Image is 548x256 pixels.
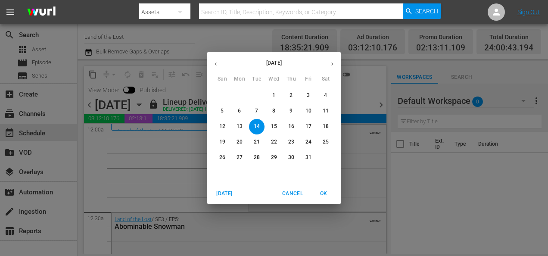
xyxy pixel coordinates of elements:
[254,123,260,130] p: 14
[249,119,265,134] button: 14
[224,59,324,67] p: [DATE]
[232,103,247,119] button: 6
[215,103,230,119] button: 5
[215,150,230,165] button: 26
[288,138,294,146] p: 23
[323,138,329,146] p: 25
[266,88,282,103] button: 1
[290,107,293,115] p: 9
[232,134,247,150] button: 20
[323,107,329,115] p: 11
[318,103,333,119] button: 11
[301,103,316,119] button: 10
[254,154,260,161] p: 28
[301,134,316,150] button: 24
[249,103,265,119] button: 7
[219,123,225,130] p: 12
[232,119,247,134] button: 13
[283,134,299,150] button: 23
[305,138,311,146] p: 24
[249,134,265,150] button: 21
[310,187,337,201] button: OK
[305,154,311,161] p: 31
[290,92,293,99] p: 2
[219,138,225,146] p: 19
[301,88,316,103] button: 3
[266,75,282,84] span: Wed
[249,150,265,165] button: 28
[301,75,316,84] span: Fri
[266,103,282,119] button: 8
[305,107,311,115] p: 10
[283,150,299,165] button: 30
[282,189,303,198] span: Cancel
[255,107,258,115] p: 7
[215,119,230,134] button: 12
[232,150,247,165] button: 27
[271,138,277,146] p: 22
[318,119,333,134] button: 18
[301,119,316,134] button: 17
[288,154,294,161] p: 30
[283,103,299,119] button: 9
[211,187,238,201] button: [DATE]
[249,75,265,84] span: Tue
[266,119,282,134] button: 15
[271,123,277,130] p: 15
[221,107,224,115] p: 5
[283,75,299,84] span: Thu
[301,150,316,165] button: 31
[288,123,294,130] p: 16
[305,123,311,130] p: 17
[517,9,540,16] a: Sign Out
[324,92,327,99] p: 4
[215,134,230,150] button: 19
[266,134,282,150] button: 22
[313,189,334,198] span: OK
[237,123,243,130] p: 13
[283,119,299,134] button: 16
[238,107,241,115] p: 6
[272,107,275,115] p: 8
[323,123,329,130] p: 18
[215,75,230,84] span: Sun
[318,88,333,103] button: 4
[232,75,247,84] span: Mon
[283,88,299,103] button: 2
[214,189,235,198] span: [DATE]
[266,150,282,165] button: 29
[272,92,275,99] p: 1
[307,92,310,99] p: 3
[318,134,333,150] button: 25
[271,154,277,161] p: 29
[21,2,62,22] img: ans4CAIJ8jUAAAAAAAAAAAAAAAAAAAAAAAAgQb4GAAAAAAAAAAAAAAAAAAAAAAAAJMjXAAAAAAAAAAAAAAAAAAAAAAAAgAT5G...
[219,154,225,161] p: 26
[5,7,16,17] span: menu
[254,138,260,146] p: 21
[415,3,438,19] span: Search
[237,154,243,161] p: 27
[318,75,333,84] span: Sat
[279,187,306,201] button: Cancel
[237,138,243,146] p: 20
